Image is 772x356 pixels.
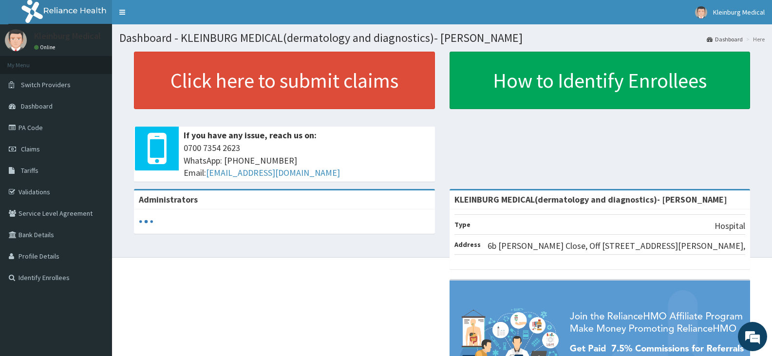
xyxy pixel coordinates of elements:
img: User Image [5,29,27,51]
b: Address [454,240,481,249]
a: How to Identify Enrollees [450,52,751,109]
span: Kleinburg Medical [713,8,765,17]
span: Tariffs [21,166,38,175]
strong: KLEINBURG MEDICAL(dermatology and diagnostics)- [PERSON_NAME] [454,194,727,205]
a: [EMAIL_ADDRESS][DOMAIN_NAME] [206,167,340,178]
svg: audio-loading [139,214,153,229]
span: 0700 7354 2623 WhatsApp: [PHONE_NUMBER] Email: [184,142,430,179]
p: 6b [PERSON_NAME] Close, Off [STREET_ADDRESS][PERSON_NAME], [488,240,745,252]
p: Hospital [715,220,745,232]
a: Click here to submit claims [134,52,435,109]
li: Here [744,35,765,43]
span: Claims [21,145,40,153]
a: Dashboard [707,35,743,43]
b: Type [454,220,471,229]
h1: Dashboard - KLEINBURG MEDICAL(dermatology and diagnostics)- [PERSON_NAME] [119,32,765,44]
p: Kleinburg Medical [34,32,101,40]
img: User Image [695,6,707,19]
a: Online [34,44,57,51]
span: Switch Providers [21,80,71,89]
b: Administrators [139,194,198,205]
span: Dashboard [21,102,53,111]
b: If you have any issue, reach us on: [184,130,317,141]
